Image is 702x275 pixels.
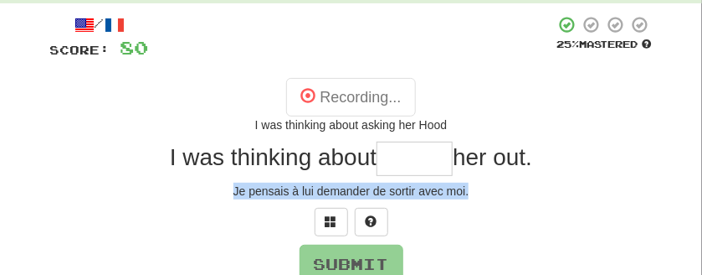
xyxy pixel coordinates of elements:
[315,208,348,236] button: Switch sentence to multiple choice alt+p
[50,117,653,133] div: I was thinking about asking her Hood
[286,78,415,117] button: Recording...
[556,38,653,51] div: Mastered
[170,144,377,170] span: I was thinking about
[453,144,532,170] span: her out.
[556,39,579,49] span: 25 %
[120,37,149,58] span: 80
[50,15,149,36] div: /
[355,208,388,236] button: Single letter hint - you only get 1 per sentence and score half the points! alt+h
[50,43,110,57] span: Score:
[50,183,653,200] div: Je pensais à lui demander de sortir avec moi.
